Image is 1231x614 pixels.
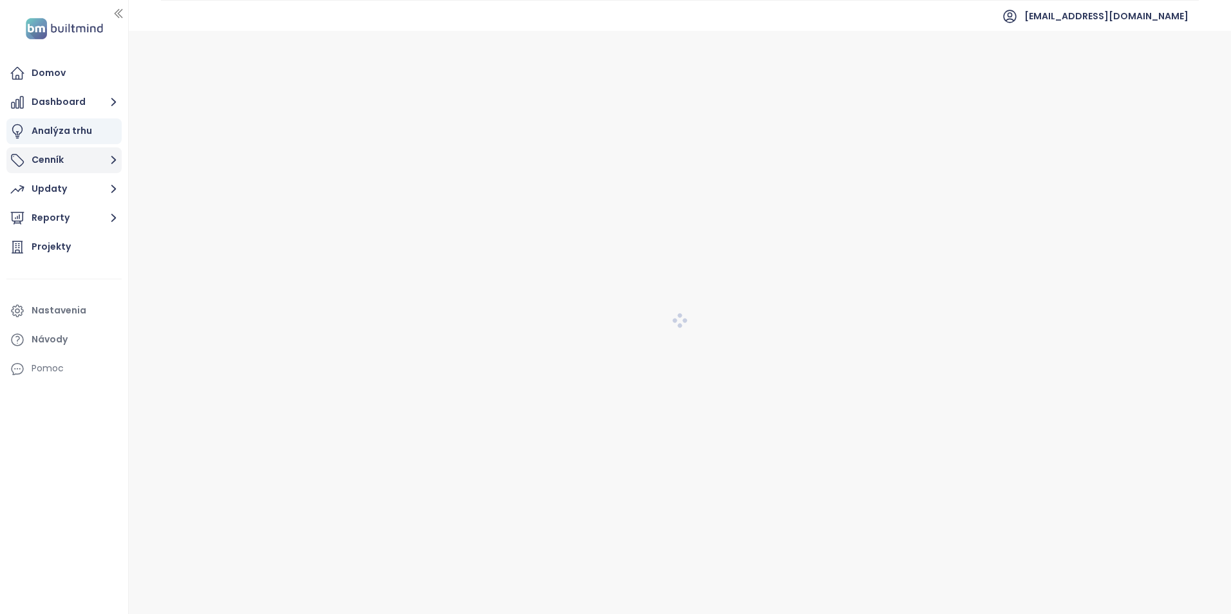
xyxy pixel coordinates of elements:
button: Cenník [6,147,122,173]
a: Domov [6,60,122,86]
div: Pomoc [6,356,122,382]
a: Návody [6,327,122,353]
div: Updaty [32,181,67,197]
a: Projekty [6,234,122,260]
button: Reporty [6,205,122,231]
img: logo [22,15,107,42]
div: Návody [32,331,68,348]
div: Nastavenia [32,302,86,319]
span: [EMAIL_ADDRESS][DOMAIN_NAME] [1024,1,1189,32]
a: Analýza trhu [6,118,122,144]
button: Dashboard [6,89,122,115]
div: Domov [32,65,66,81]
a: Nastavenia [6,298,122,324]
div: Analýza trhu [32,123,92,139]
div: Pomoc [32,360,64,377]
div: Projekty [32,239,71,255]
button: Updaty [6,176,122,202]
